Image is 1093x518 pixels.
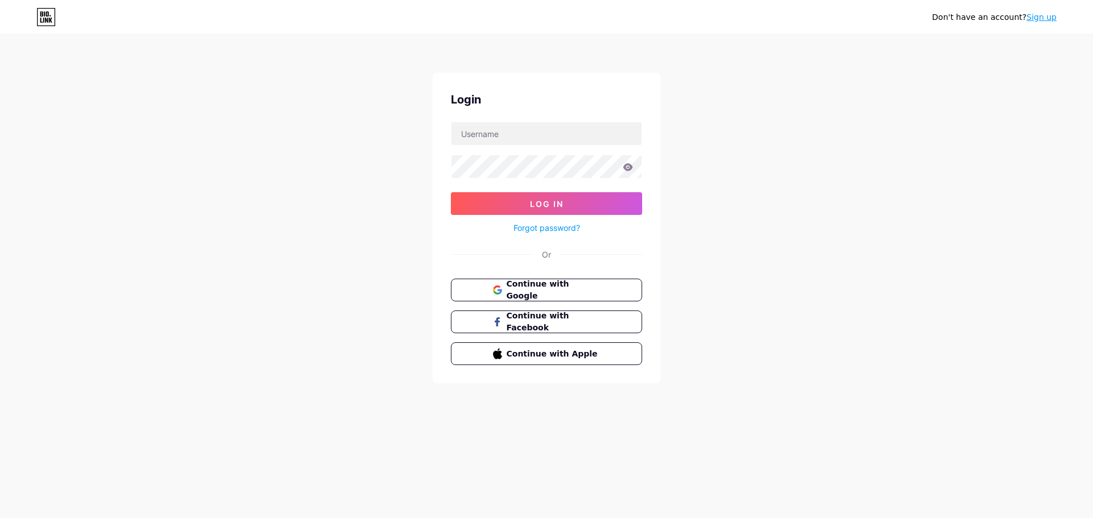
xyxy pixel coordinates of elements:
[932,11,1057,23] div: Don't have an account?
[451,310,642,333] button: Continue with Facebook
[542,248,551,260] div: Or
[530,199,564,209] span: Log In
[451,279,642,301] button: Continue with Google
[451,122,642,145] input: Username
[451,342,642,365] button: Continue with Apple
[507,310,601,334] span: Continue with Facebook
[513,222,580,234] a: Forgot password?
[507,348,601,360] span: Continue with Apple
[507,278,601,302] span: Continue with Google
[451,91,642,108] div: Login
[451,192,642,215] button: Log In
[1026,13,1057,22] a: Sign up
